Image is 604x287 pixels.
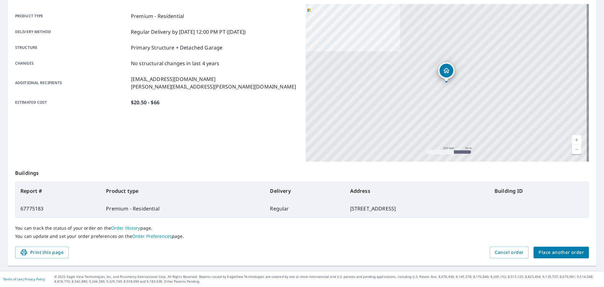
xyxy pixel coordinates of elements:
a: Order History [111,225,140,231]
p: Premium - Residential [131,12,184,20]
button: Print this page [15,247,69,258]
p: Delivery method [15,28,128,36]
p: Buildings [15,162,589,182]
p: Product type [15,12,128,20]
p: Primary Structure + Detached Garage [131,44,222,51]
td: Regular [265,200,345,217]
td: 67775183 [15,200,101,217]
div: Dropped pin, building 1, Residential property, 1714 Northwest Dr Des Moines, IA 50310 [438,62,455,82]
a: Current Level 17, Zoom Out [572,145,581,154]
td: [STREET_ADDRESS] [345,200,489,217]
a: Order Preferences [132,233,172,239]
th: Address [345,182,489,200]
p: You can update and set your order preferences on the page. [15,233,589,239]
p: [PERSON_NAME][EMAIL_ADDRESS][PERSON_NAME][DOMAIN_NAME] [131,83,296,90]
p: $20.50 - $66 [131,99,159,106]
p: Regular Delivery by [DATE] 12:00 PM PT ([DATE]) [131,28,246,36]
th: Product type [101,182,265,200]
span: Place another order [539,249,584,256]
span: Print this page [20,249,64,256]
button: Cancel order [490,247,529,258]
p: Changes [15,60,128,67]
p: Additional recipients [15,75,128,90]
p: Structure [15,44,128,51]
p: | [3,277,45,281]
span: Cancel order [495,249,524,256]
td: Premium - Residential [101,200,265,217]
th: Report # [15,182,101,200]
th: Delivery [265,182,345,200]
button: Place another order [534,247,589,258]
a: Terms of Use [3,277,23,281]
p: [EMAIL_ADDRESS][DOMAIN_NAME] [131,75,296,83]
p: You can track the status of your order on the page. [15,225,589,231]
p: © 2025 Eagle View Technologies, Inc. and Pictometry International Corp. All Rights Reserved. Repo... [54,274,601,284]
a: Current Level 17, Zoom In [572,135,581,145]
p: No structural changes in last 4 years [131,60,220,67]
a: Privacy Policy [25,277,45,281]
p: Estimated cost [15,99,128,106]
th: Building ID [489,182,589,200]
